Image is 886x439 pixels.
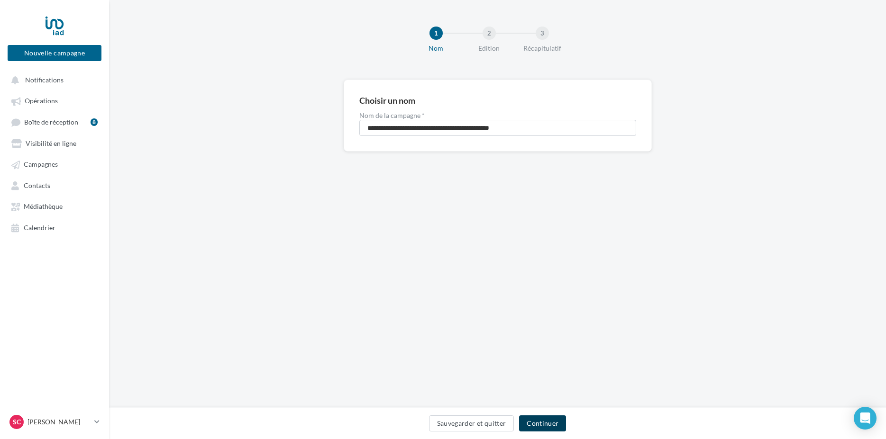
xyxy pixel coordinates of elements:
a: Contacts [6,177,103,194]
button: Notifications [6,71,100,88]
span: Notifications [25,76,64,84]
span: Visibilité en ligne [26,139,76,147]
span: SC [13,417,21,427]
a: Opérations [6,92,103,109]
span: Contacts [24,181,50,189]
div: 3 [536,27,549,40]
div: Choisir un nom [359,96,415,105]
a: Médiathèque [6,197,103,215]
span: Boîte de réception [24,118,78,126]
div: Edition [459,44,520,53]
div: Open Intercom Messenger [854,407,877,430]
div: Nom [406,44,466,53]
span: Calendrier [24,224,55,232]
div: Récapitulatif [512,44,573,53]
button: Nouvelle campagne [8,45,101,61]
button: Continuer [519,415,566,431]
a: Calendrier [6,219,103,236]
p: [PERSON_NAME] [27,417,91,427]
a: Campagnes [6,155,103,172]
span: Médiathèque [24,203,63,211]
div: 1 [429,27,443,40]
span: Opérations [25,97,58,105]
a: Visibilité en ligne [6,134,103,152]
div: 2 [483,27,496,40]
a: SC [PERSON_NAME] [8,413,101,431]
span: Campagnes [24,161,58,169]
label: Nom de la campagne * [359,112,636,119]
div: 8 [91,118,98,126]
a: Boîte de réception8 [6,113,103,131]
button: Sauvegarder et quitter [429,415,514,431]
